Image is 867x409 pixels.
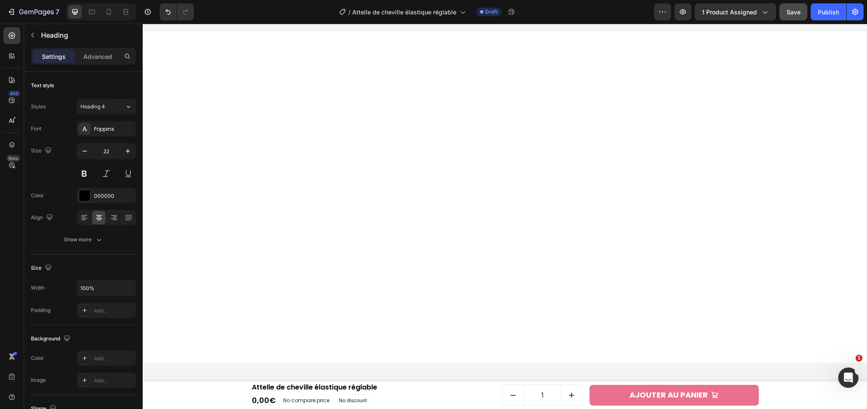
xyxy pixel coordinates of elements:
span: / [348,8,351,17]
button: 1 product assigned [695,3,776,20]
div: Font [31,125,41,133]
div: Beta [6,155,20,162]
iframe: Intercom live chat [838,368,859,388]
iframe: Design area [143,24,867,409]
p: 7 [55,7,59,17]
div: Publish [818,8,839,17]
div: Add... [94,377,134,384]
span: Attelle de cheville élastique réglable [352,8,456,17]
input: quantity [381,361,418,381]
div: AJOUTER AU PANIER [487,365,565,378]
div: 000000 [94,192,134,200]
span: 1 product assigned [702,8,757,17]
div: Undo/Redo [160,3,194,20]
button: AJOUTER AU PANIER [447,361,616,381]
input: Auto [77,280,135,296]
button: increment [418,361,439,381]
div: Add... [94,307,134,315]
div: Padding [31,307,50,314]
div: Image [31,376,46,384]
div: Size [31,263,53,274]
div: 450 [8,90,20,97]
div: Poppins [94,125,134,133]
span: 1 [856,355,862,362]
div: Add... [94,355,134,362]
div: Color [31,192,44,199]
span: Heading 4 [80,103,105,111]
button: Heading 4 [77,99,136,114]
div: Text style [31,82,54,89]
div: Color [31,354,44,362]
button: decrement [360,361,381,381]
p: Settings [42,52,66,61]
span: Save [787,8,801,16]
p: No discount [196,373,224,381]
button: Show more [31,232,136,247]
p: Heading [41,30,133,40]
div: Align [31,212,55,224]
button: 7 [3,3,63,20]
div: Size [31,145,53,157]
div: Background [31,333,72,345]
button: Publish [811,3,846,20]
button: Save [779,3,807,20]
div: Width [31,284,45,292]
p: Advanced [83,52,112,61]
div: Styles [31,103,46,111]
div: Show more [64,235,103,244]
span: Draft [485,8,498,16]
